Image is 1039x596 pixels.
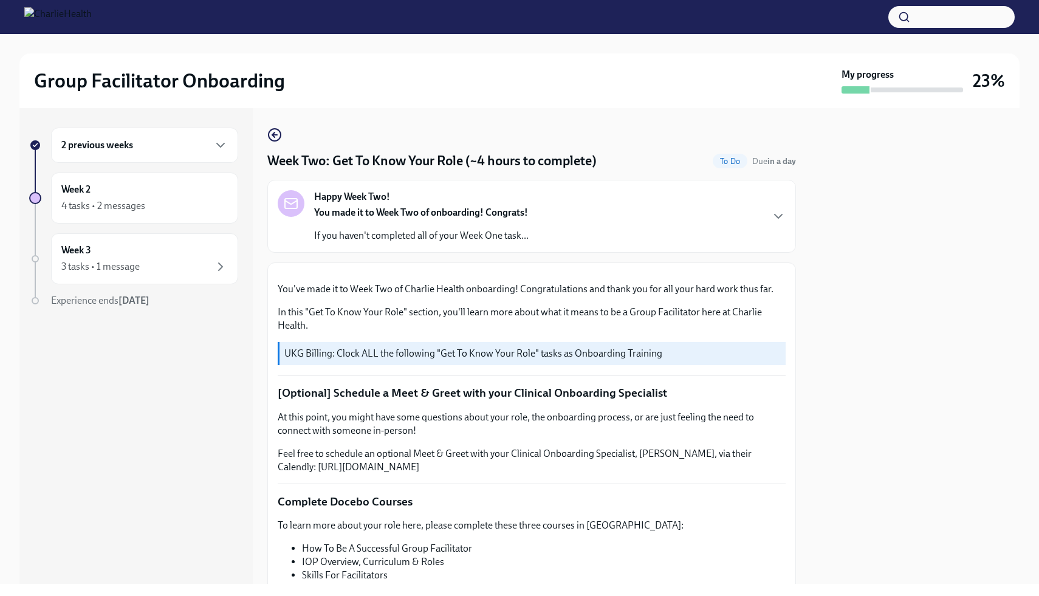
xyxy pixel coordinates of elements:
h6: Week 2 [61,183,91,196]
p: If you haven't completed all of your Week One task... [314,229,529,242]
p: UKG Billing: Clock ALL the following "Get To Know Your Role" tasks as Onboarding Training [284,347,781,360]
span: To Do [713,157,747,166]
div: 2 previous weeks [51,128,238,163]
strong: You made it to Week Two of onboarding! Congrats! [314,207,528,218]
img: CharlieHealth [24,7,92,27]
li: Skills For Facilitators [302,569,786,582]
strong: Happy Week Two! [314,190,390,204]
li: IOP Overview, Curriculum & Roles [302,555,786,569]
div: 4 tasks • 2 messages [61,199,145,213]
span: Experience ends [51,295,149,306]
p: Feel free to schedule an optional Meet & Greet with your Clinical Onboarding Specialist, [PERSON_... [278,447,786,474]
a: Week 33 tasks • 1 message [29,233,238,284]
strong: [DATE] [118,295,149,306]
h3: 23% [973,70,1005,92]
span: August 18th, 2025 07:00 [752,156,796,167]
p: Complete Docebo Courses [278,494,786,510]
h6: Week 3 [61,244,91,257]
strong: My progress [842,68,894,81]
p: In this "Get To Know Your Role" section, you'll learn more about what it means to be a Group Faci... [278,306,786,332]
span: Due [752,156,796,166]
h4: Week Two: Get To Know Your Role (~4 hours to complete) [267,152,597,170]
h2: Group Facilitator Onboarding [34,69,285,93]
p: [Optional] Schedule a Meet & Greet with your Clinical Onboarding Specialist [278,385,786,401]
p: At this point, you might have some questions about your role, the onboarding process, or are just... [278,411,786,437]
strong: in a day [767,156,796,166]
h6: 2 previous weeks [61,139,133,152]
div: 3 tasks • 1 message [61,260,140,273]
a: Week 24 tasks • 2 messages [29,173,238,224]
p: To learn more about your role here, please complete these three courses in [GEOGRAPHIC_DATA]: [278,519,786,532]
p: You've made it to Week Two of Charlie Health onboarding! Congratulations and thank you for all yo... [278,283,786,296]
li: How To Be A Successful Group Facilitator [302,542,786,555]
